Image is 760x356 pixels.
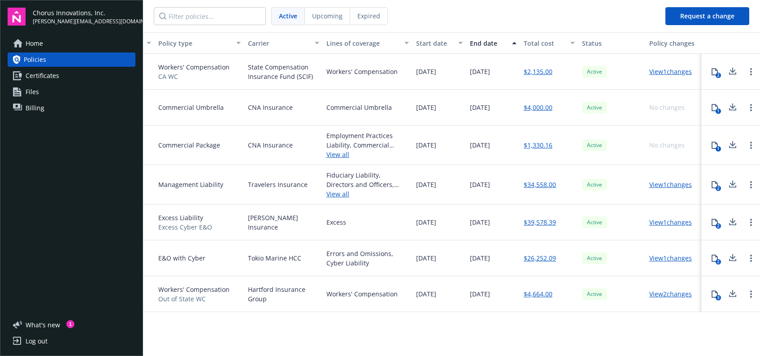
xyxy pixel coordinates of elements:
[158,103,224,112] span: Commercial Umbrella
[155,32,244,54] button: Policy type
[26,320,60,330] span: What ' s new
[470,67,490,76] span: [DATE]
[524,180,556,189] a: $34,558.00
[716,223,721,229] div: 2
[706,285,724,303] button: 3
[416,103,436,112] span: [DATE]
[524,67,552,76] a: $2,135.00
[248,62,319,81] span: State Compensation Insurance Fund (SCIF)
[716,146,721,152] div: 1
[470,180,490,189] span: [DATE]
[524,217,556,227] a: $39,578.39
[312,11,343,21] span: Upcoming
[586,141,604,149] span: Active
[248,39,309,48] div: Carrier
[706,213,724,231] button: 2
[716,109,721,114] div: 1
[416,39,453,48] div: Start date
[524,39,565,48] div: Total cost
[586,218,604,226] span: Active
[8,85,135,99] a: Files
[649,39,698,48] div: Policy changes
[649,180,692,189] a: View 1 changes
[158,294,230,304] span: Out of State WC
[578,32,646,54] button: Status
[470,289,490,299] span: [DATE]
[24,52,46,67] span: Policies
[586,68,604,76] span: Active
[8,69,135,83] a: Certificates
[416,253,436,263] span: [DATE]
[466,32,520,54] button: End date
[649,218,692,226] a: View 1 changes
[649,290,692,298] a: View 2 changes
[248,103,293,112] span: CNA Insurance
[26,36,43,51] span: Home
[33,8,135,17] span: Chorus Innovations, Inc.
[416,67,436,76] span: [DATE]
[416,180,436,189] span: [DATE]
[520,32,578,54] button: Total cost
[586,254,604,262] span: Active
[8,52,135,67] a: Policies
[158,222,212,232] span: Excess Cyber E&O
[746,102,756,113] a: Open options
[158,62,230,72] span: Workers' Compensation
[326,249,409,268] div: Errors and Omissions, Cyber Liability
[416,217,436,227] span: [DATE]
[746,289,756,300] a: Open options
[716,186,721,191] div: 2
[158,39,231,48] div: Policy type
[8,8,26,26] img: navigator-logo.svg
[326,131,409,150] div: Employment Practices Liability, Commercial Property, Commercial Auto Liability, General Liability
[326,189,409,199] a: View all
[524,140,552,150] a: $1,330.16
[326,150,409,159] a: View all
[470,140,490,150] span: [DATE]
[746,66,756,77] a: Open options
[746,217,756,228] a: Open options
[706,63,724,81] button: 2
[158,72,230,81] span: CA WC
[716,295,721,300] div: 3
[158,140,220,150] span: Commercial Package
[323,32,413,54] button: Lines of coverage
[158,213,212,222] span: Excess Liability
[33,8,135,26] button: Chorus Innovations, Inc.[PERSON_NAME][EMAIL_ADDRESS][DOMAIN_NAME]
[746,253,756,264] a: Open options
[416,289,436,299] span: [DATE]
[416,140,436,150] span: [DATE]
[8,101,135,115] a: Billing
[26,101,44,115] span: Billing
[646,32,702,54] button: Policy changes
[326,103,392,112] div: Commercial Umbrella
[26,334,48,348] div: Log out
[716,73,721,78] div: 2
[706,249,724,267] button: 2
[524,103,552,112] a: $4,000.00
[649,140,685,150] div: No changes
[413,32,466,54] button: Start date
[586,290,604,298] span: Active
[665,7,749,25] button: Request a change
[326,217,346,227] div: Excess
[649,254,692,262] a: View 1 changes
[326,170,409,189] div: Fiduciary Liability, Directors and Officers, Employment Practices Liability, Kidnap and [PERSON_N...
[33,17,135,26] span: [PERSON_NAME][EMAIL_ADDRESS][DOMAIN_NAME]
[326,289,398,299] div: Workers' Compensation
[248,285,319,304] span: Hartford Insurance Group
[248,253,301,263] span: Tokio Marine HCC
[357,11,380,21] span: Expired
[470,39,507,48] div: End date
[26,69,59,83] span: Certificates
[248,180,308,189] span: Travelers Insurance
[524,289,552,299] a: $4,664.00
[248,140,293,150] span: CNA Insurance
[586,181,604,189] span: Active
[716,259,721,265] div: 2
[279,11,297,21] span: Active
[470,217,490,227] span: [DATE]
[706,176,724,194] button: 2
[470,253,490,263] span: [DATE]
[244,32,323,54] button: Carrier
